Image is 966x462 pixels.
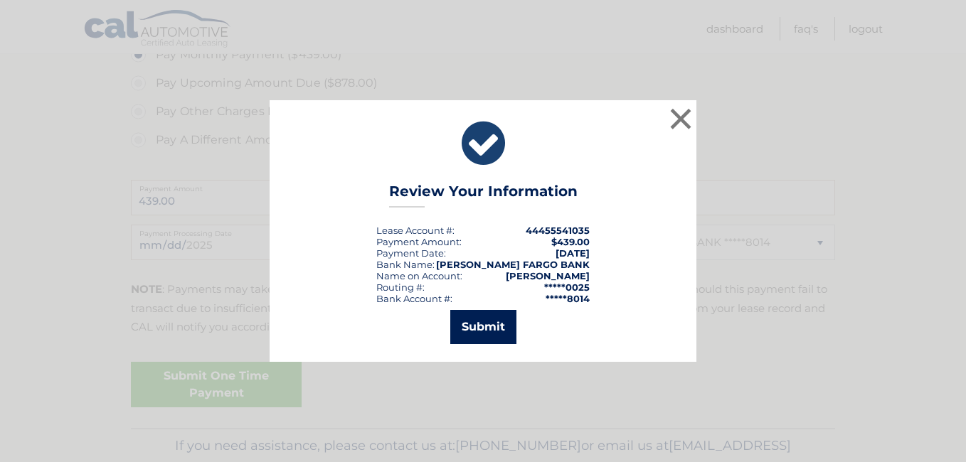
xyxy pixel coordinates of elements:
[551,236,590,247] span: $439.00
[376,225,455,236] div: Lease Account #:
[376,281,425,293] div: Routing #:
[667,104,695,133] button: ×
[526,225,590,236] strong: 44455541035
[376,259,435,270] div: Bank Name:
[376,293,452,304] div: Bank Account #:
[376,236,462,247] div: Payment Amount:
[389,183,578,208] h3: Review Your Information
[556,247,590,259] span: [DATE]
[376,247,444,259] span: Payment Date
[376,270,462,281] div: Name on Account:
[376,247,446,259] div: :
[450,310,516,344] button: Submit
[436,259,590,270] strong: [PERSON_NAME] FARGO BANK
[506,270,590,281] strong: [PERSON_NAME]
